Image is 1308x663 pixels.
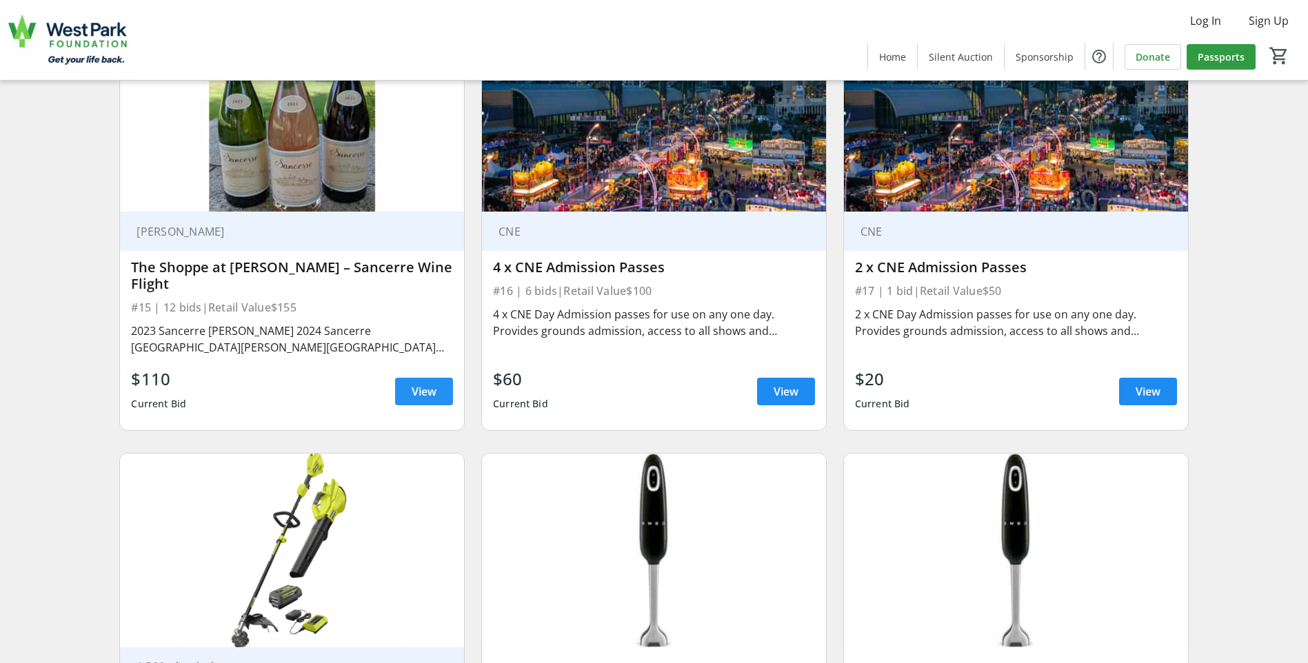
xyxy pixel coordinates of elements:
[482,453,826,647] img: SMEG Immersion Hand Blender
[844,453,1188,647] img: SMEG Immersion Hand Blender
[493,391,548,416] div: Current Bid
[493,225,798,238] div: CNE
[929,50,993,64] span: Silent Auction
[855,367,910,391] div: $20
[131,225,436,238] div: [PERSON_NAME]
[493,367,548,391] div: $60
[1085,43,1113,70] button: Help
[1238,10,1300,32] button: Sign Up
[493,306,815,339] div: 4 x CNE Day Admission passes for use on any one day. Provides grounds admission, access to all sh...
[855,391,910,416] div: Current Bid
[1125,44,1181,70] a: Donate
[493,281,815,300] div: #16 | 6 bids | Retail Value $100
[868,44,917,70] a: Home
[1136,50,1170,64] span: Donate
[1190,12,1221,29] span: Log In
[493,259,815,276] div: 4 x CNE Admission Passes
[1267,43,1291,68] button: Cart
[482,19,826,212] img: 4 x CNE Admission Passes
[1249,12,1289,29] span: Sign Up
[1187,44,1256,70] a: Passports
[879,50,906,64] span: Home
[855,225,1160,238] div: CNE
[8,6,131,74] img: West Park Healthcare Centre Foundation's Logo
[855,259,1177,276] div: 2 x CNE Admission Passes
[844,19,1188,212] img: 2 x CNE Admission Passes
[131,367,186,391] div: $110
[1198,50,1245,64] span: Passports
[1005,44,1085,70] a: Sponsorship
[120,453,464,647] img: RYOBI Cordless Leaf Blower, Battery & Charger
[918,44,1004,70] a: Silent Auction
[855,306,1177,339] div: 2 x CNE Day Admission passes for use on any one day. Provides grounds admission, access to all sh...
[131,259,453,292] div: The Shoppe at [PERSON_NAME] – Sancerre Wine Flight
[1016,50,1074,64] span: Sponsorship
[855,281,1177,300] div: #17 | 1 bid | Retail Value $50
[757,378,815,405] a: View
[1136,383,1160,400] span: View
[395,378,453,405] a: View
[131,391,186,416] div: Current Bid
[120,19,464,212] img: The Shoppe at Langdon Hall – Sancerre Wine Flight
[1179,10,1232,32] button: Log In
[131,323,453,356] div: 2023 Sancerre [PERSON_NAME] 2024 Sancerre [GEOGRAPHIC_DATA][PERSON_NAME][GEOGRAPHIC_DATA] 2022 Sa...
[131,298,453,317] div: #15 | 12 bids | Retail Value $155
[412,383,436,400] span: View
[1119,378,1177,405] a: View
[774,383,798,400] span: View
